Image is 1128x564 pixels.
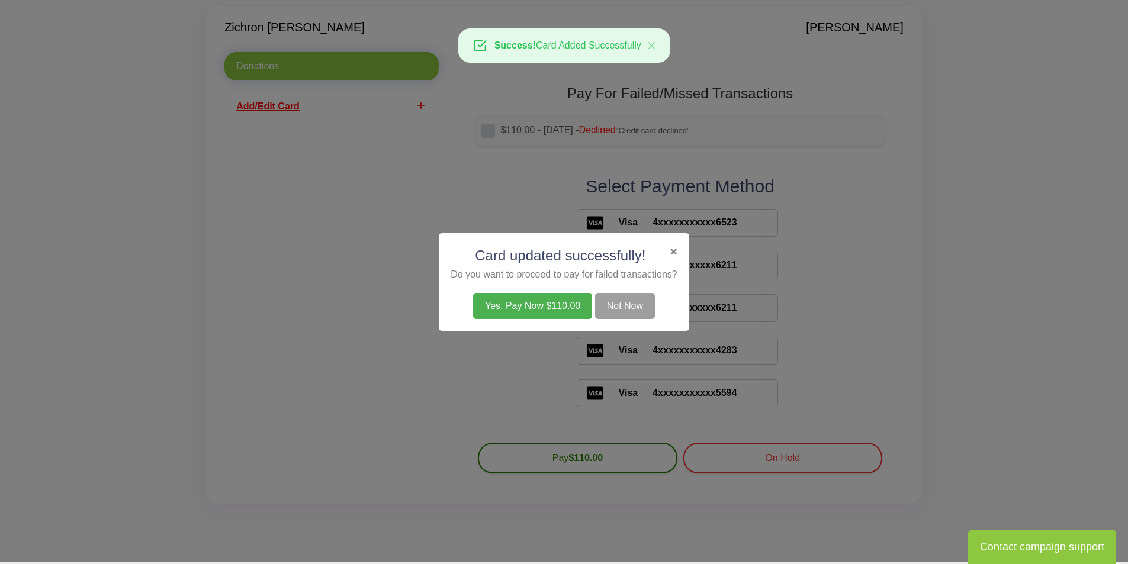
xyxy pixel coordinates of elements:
[473,293,592,319] button: Yes, Pay Now $110.00
[451,266,677,283] p: Do you want to proceed to pay for failed transactions?
[595,293,655,319] button: Not Now
[634,29,670,63] button: Close
[494,40,536,50] strong: Success!
[670,245,677,257] button: ×
[451,245,677,266] h3: Card updated successfully!
[458,28,670,63] div: Card Added Successfully
[670,244,677,258] span: ×
[968,530,1116,564] button: Contact campaign support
